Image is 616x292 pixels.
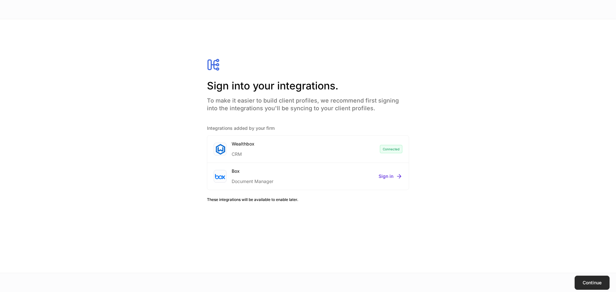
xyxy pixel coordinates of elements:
h5: Integrations added by your firm [207,125,409,131]
div: Connected [380,145,402,153]
div: Continue [583,280,602,285]
div: Wealthbox [232,141,254,147]
h2: Sign into your integrations. [207,79,409,93]
div: CRM [232,147,254,157]
h4: To make it easier to build client profiles, we recommend first signing into the integrations you'... [207,93,409,112]
button: Continue [575,276,610,290]
button: Sign in [379,173,402,179]
div: Document Manager [232,174,273,185]
h6: These integrations will be available to enable later. [207,196,409,203]
div: Box [232,168,273,174]
img: oYqM9ojoZLfzCHUefNbBcWHcyDPbQKagtYciMC8pFl3iZXy3dU33Uwy+706y+0q2uJ1ghNQf2OIHrSh50tUd9HaB5oMc62p0G... [215,174,225,179]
